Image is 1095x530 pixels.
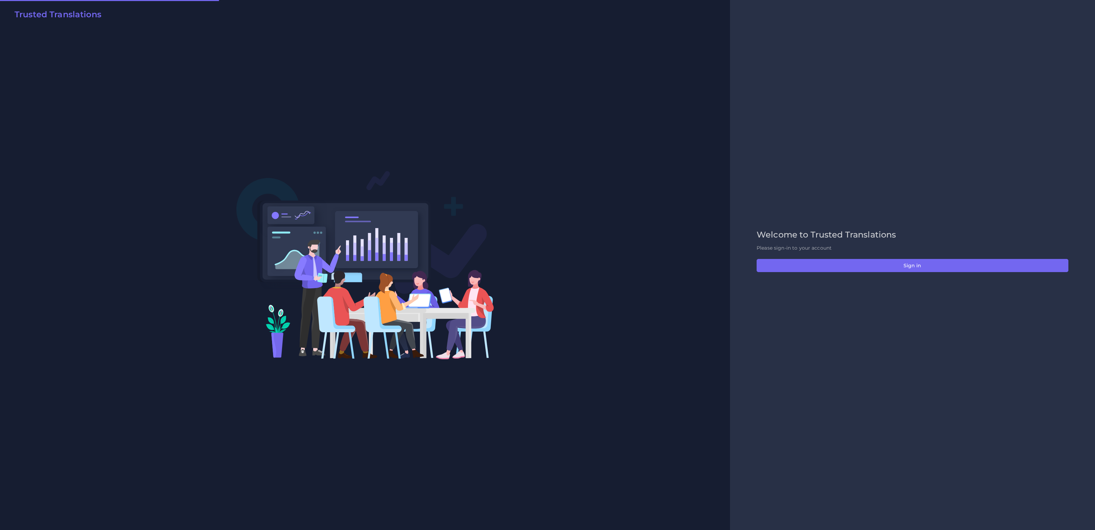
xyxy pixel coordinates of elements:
[757,259,1068,272] button: Sign in
[757,244,1068,252] p: Please sign-in to your account
[15,10,101,20] h2: Trusted Translations
[757,230,1068,240] h2: Welcome to Trusted Translations
[236,170,494,360] img: Login V2
[10,10,101,22] a: Trusted Translations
